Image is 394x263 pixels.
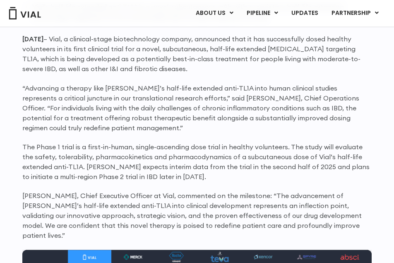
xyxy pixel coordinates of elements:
[240,6,284,20] a: PIPELINEMenu Toggle
[285,6,324,20] a: UPDATES
[22,191,372,240] p: [PERSON_NAME], Chief Executive Officer at Vial, commented on the milestone: “The advancement of [...
[22,34,372,74] p: – Vial, a clinical-stage biotechnology company, announced that it has successfully dosed healthy ...
[189,6,240,20] a: ABOUT USMenu Toggle
[22,35,43,43] strong: [DATE]
[22,142,372,182] p: The Phase 1 trial is a first-in-human, single-ascending dose trial in healthy volunteers. The stu...
[325,6,385,20] a: PARTNERSHIPMenu Toggle
[22,83,372,133] p: “Advancing a therapy like [PERSON_NAME]’s half-life extended anti-TL1A into human clinical studie...
[8,7,41,19] img: Vial Logo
